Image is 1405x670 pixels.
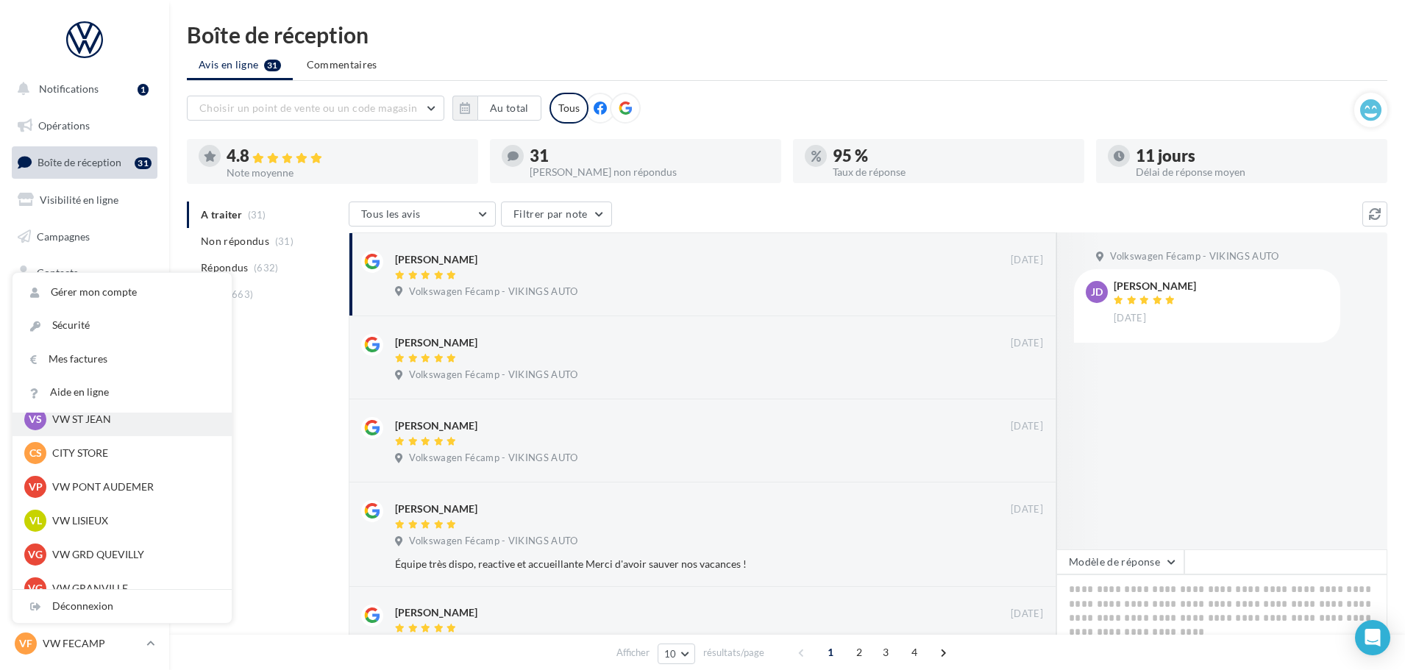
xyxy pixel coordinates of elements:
[549,93,588,124] div: Tous
[13,309,232,342] a: Sécurité
[874,641,897,664] span: 3
[1136,167,1376,177] div: Délai de réponse moyen
[201,260,249,275] span: Répondus
[38,119,90,132] span: Opérations
[1110,250,1278,263] span: Volkswagen Fécamp - VIKINGS AUTO
[664,648,677,660] span: 10
[395,605,477,620] div: [PERSON_NAME]
[9,331,160,362] a: Calendrier
[227,148,466,165] div: 4.8
[9,367,160,410] a: PLV et print personnalisable
[501,202,612,227] button: Filtrer par note
[658,644,695,664] button: 10
[349,202,496,227] button: Tous les avis
[1355,620,1390,655] div: Open Intercom Messenger
[530,148,769,164] div: 31
[530,167,769,177] div: [PERSON_NAME] non répondus
[409,452,577,465] span: Volkswagen Fécamp - VIKINGS AUTO
[201,234,269,249] span: Non répondus
[37,229,90,242] span: Campagnes
[39,82,99,95] span: Notifications
[52,581,214,596] p: VW GRANVILLE
[9,146,160,178] a: Boîte de réception31
[395,335,477,350] div: [PERSON_NAME]
[29,480,43,494] span: VP
[9,110,160,141] a: Opérations
[1011,607,1043,621] span: [DATE]
[28,581,43,596] span: VG
[409,285,577,299] span: Volkswagen Fécamp - VIKINGS AUTO
[1114,312,1146,325] span: [DATE]
[43,636,140,651] p: VW FECAMP
[847,641,871,664] span: 2
[1091,285,1103,299] span: JD
[1011,254,1043,267] span: [DATE]
[138,84,149,96] div: 1
[38,156,121,168] span: Boîte de réception
[52,480,214,494] p: VW PONT AUDEMER
[187,96,444,121] button: Choisir un point de vente ou un code magasin
[52,513,214,528] p: VW LISIEUX
[1114,281,1196,291] div: [PERSON_NAME]
[409,535,577,548] span: Volkswagen Fécamp - VIKINGS AUTO
[1011,503,1043,516] span: [DATE]
[40,193,118,206] span: Visibilité en ligne
[13,276,232,309] a: Gérer mon compte
[819,641,842,664] span: 1
[13,376,232,409] a: Aide en ligne
[395,418,477,433] div: [PERSON_NAME]
[409,368,577,382] span: Volkswagen Fécamp - VIKINGS AUTO
[452,96,541,121] button: Au total
[395,252,477,267] div: [PERSON_NAME]
[199,101,417,114] span: Choisir un point de vente ou un code magasin
[28,547,43,562] span: VG
[9,185,160,215] a: Visibilité en ligne
[833,148,1073,164] div: 95 %
[29,446,42,460] span: CS
[477,96,541,121] button: Au total
[13,590,232,623] div: Déconnexion
[395,557,947,571] div: Équipe très dispo, reactive et accueillante Merci d'avoir sauver nos vacances !
[616,646,650,660] span: Afficher
[307,57,377,72] span: Commentaires
[9,257,160,288] a: Contacts
[19,636,32,651] span: VF
[9,221,160,252] a: Campagnes
[12,630,157,657] a: VF VW FECAMP
[29,412,42,427] span: VS
[229,288,254,300] span: (663)
[9,294,160,325] a: Médiathèque
[395,502,477,516] div: [PERSON_NAME]
[254,262,279,274] span: (632)
[703,646,764,660] span: résultats/page
[1136,148,1376,164] div: 11 jours
[52,412,214,427] p: VW ST JEAN
[52,446,214,460] p: CITY STORE
[37,266,78,279] span: Contacts
[135,157,152,169] div: 31
[1011,420,1043,433] span: [DATE]
[13,343,232,376] a: Mes factures
[52,547,214,562] p: VW GRD QUEVILLY
[29,513,42,528] span: VL
[903,641,926,664] span: 4
[187,24,1387,46] div: Boîte de réception
[9,74,154,104] button: Notifications 1
[227,168,466,178] div: Note moyenne
[1011,337,1043,350] span: [DATE]
[833,167,1073,177] div: Taux de réponse
[275,235,294,247] span: (31)
[1056,549,1184,574] button: Modèle de réponse
[361,207,421,220] span: Tous les avis
[9,416,160,460] a: Campagnes DataOnDemand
